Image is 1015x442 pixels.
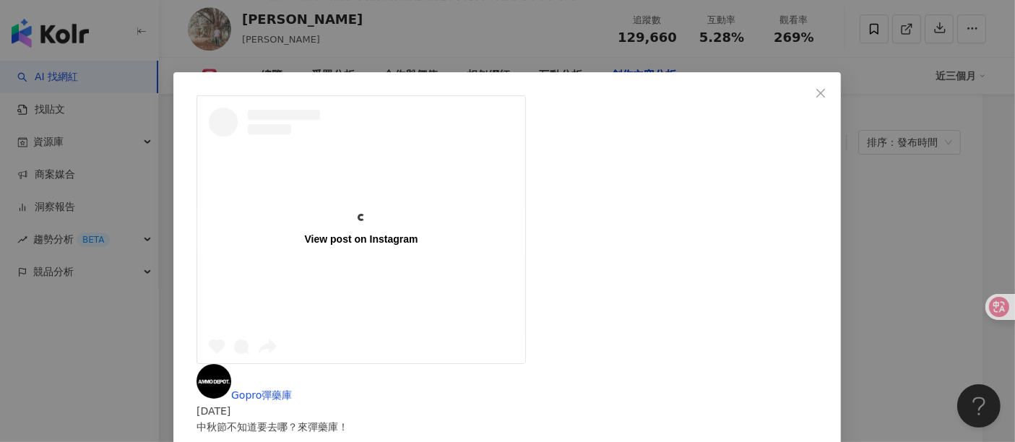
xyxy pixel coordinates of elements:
[196,364,231,399] img: KOL Avatar
[806,79,835,108] button: Close
[231,389,292,401] span: Gopro彈藥庫
[197,96,525,363] a: View post on Instagram
[196,403,818,419] div: [DATE]
[815,87,826,99] span: close
[305,233,418,246] div: View post on Instagram
[196,389,292,401] a: KOL AvatarGopro彈藥庫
